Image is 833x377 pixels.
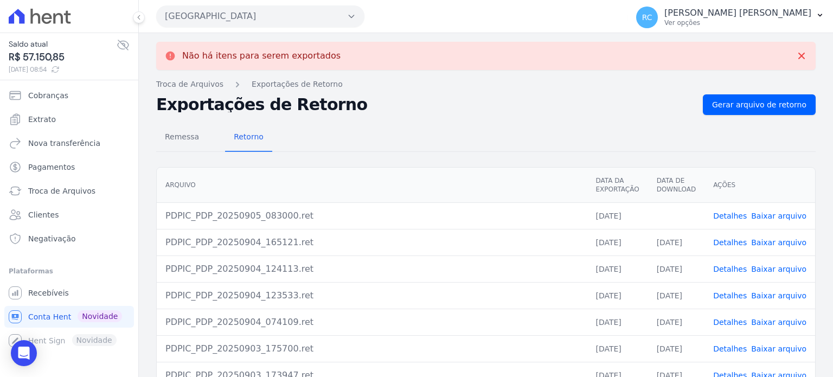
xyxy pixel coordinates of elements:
[713,291,747,300] a: Detalhes
[664,18,811,27] p: Ver opções
[587,309,648,335] td: [DATE]
[165,316,578,329] div: PDPIC_PDP_20250904_074109.ret
[9,85,130,352] nav: Sidebar
[4,132,134,154] a: Nova transferência
[252,79,343,90] a: Exportações de Retorno
[4,306,134,328] a: Conta Hent Novidade
[4,228,134,250] a: Negativação
[587,229,648,255] td: [DATE]
[156,79,816,90] nav: Breadcrumb
[751,212,806,220] a: Baixar arquivo
[627,2,833,33] button: RC [PERSON_NAME] [PERSON_NAME] Ver opções
[156,97,694,112] h2: Exportações de Retorno
[165,342,578,355] div: PDPIC_PDP_20250903_175700.ret
[158,126,206,148] span: Remessa
[9,265,130,278] div: Plataformas
[4,204,134,226] a: Clientes
[28,311,71,322] span: Conta Hent
[28,186,95,196] span: Troca de Arquivos
[156,5,364,27] button: [GEOGRAPHIC_DATA]
[9,65,117,74] span: [DATE] 08:54
[165,263,578,276] div: PDPIC_PDP_20250904_124113.ret
[712,99,806,110] span: Gerar arquivo de retorno
[157,168,587,203] th: Arquivo
[4,282,134,304] a: Recebíveis
[713,265,747,273] a: Detalhes
[28,162,75,172] span: Pagamentos
[751,318,806,327] a: Baixar arquivo
[648,168,704,203] th: Data de Download
[648,309,704,335] td: [DATE]
[9,50,117,65] span: R$ 57.150,85
[751,265,806,273] a: Baixar arquivo
[587,255,648,282] td: [DATE]
[648,335,704,362] td: [DATE]
[704,168,815,203] th: Ações
[751,291,806,300] a: Baixar arquivo
[648,255,704,282] td: [DATE]
[751,238,806,247] a: Baixar arquivo
[28,233,76,244] span: Negativação
[587,335,648,362] td: [DATE]
[587,202,648,229] td: [DATE]
[28,138,100,149] span: Nova transferência
[4,85,134,106] a: Cobranças
[664,8,811,18] p: [PERSON_NAME] [PERSON_NAME]
[11,340,37,366] div: Open Intercom Messenger
[703,94,816,115] a: Gerar arquivo de retorno
[156,79,223,90] a: Troca de Arquivos
[713,318,747,327] a: Detalhes
[165,236,578,249] div: PDPIC_PDP_20250904_165121.ret
[642,14,652,21] span: RC
[648,229,704,255] td: [DATE]
[713,238,747,247] a: Detalhes
[4,156,134,178] a: Pagamentos
[28,287,69,298] span: Recebíveis
[28,209,59,220] span: Clientes
[156,124,208,152] a: Remessa
[78,310,122,322] span: Novidade
[28,90,68,101] span: Cobranças
[182,50,341,61] p: Não há itens para serem exportados
[713,344,747,353] a: Detalhes
[165,209,578,222] div: PDPIC_PDP_20250905_083000.ret
[648,282,704,309] td: [DATE]
[165,289,578,302] div: PDPIC_PDP_20250904_123533.ret
[587,282,648,309] td: [DATE]
[28,114,56,125] span: Extrato
[4,108,134,130] a: Extrato
[4,180,134,202] a: Troca de Arquivos
[9,39,117,50] span: Saldo atual
[227,126,270,148] span: Retorno
[713,212,747,220] a: Detalhes
[587,168,648,203] th: Data da Exportação
[751,344,806,353] a: Baixar arquivo
[225,124,272,152] a: Retorno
